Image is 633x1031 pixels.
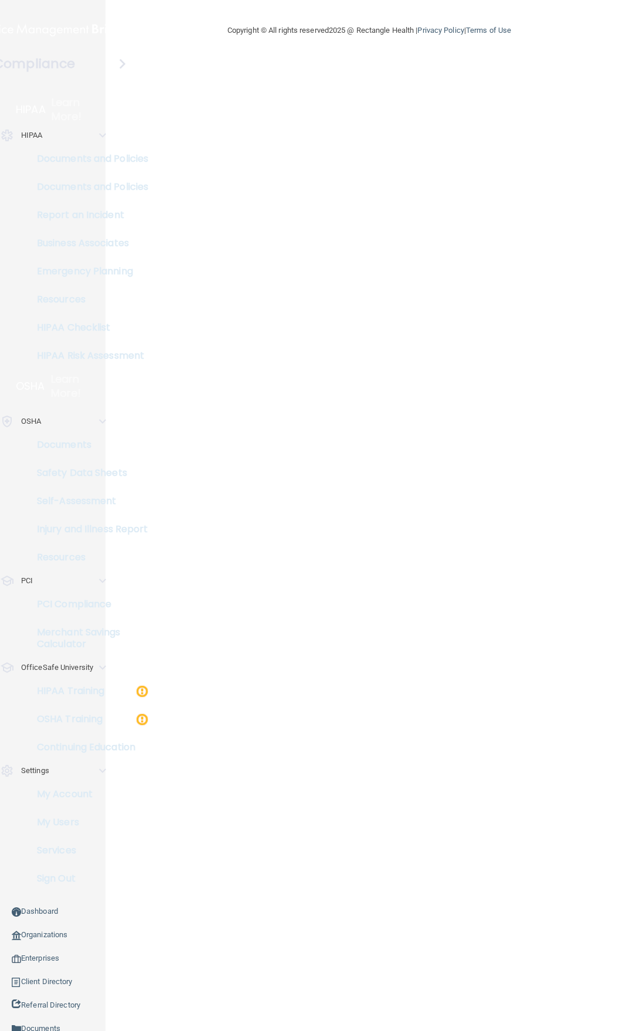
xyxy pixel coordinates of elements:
p: Continuing Education [8,741,168,753]
p: OSHA Training [8,713,103,725]
img: enterprise.0d942306.png [12,955,21,963]
p: Report an Incident [8,209,168,221]
p: Sign Out [8,873,168,884]
p: Learn More! [52,96,106,124]
p: Resources [8,294,168,305]
p: HIPAA [16,103,46,117]
p: Documents and Policies [8,153,168,165]
p: Learn More! [51,372,106,400]
div: Copyright © All rights reserved 2025 @ Rectangle Health | | [155,12,583,49]
p: Documents and Policies [8,181,168,193]
img: warning-circle.0cc9ac19.png [135,684,149,699]
p: Self-Assessment [8,495,168,507]
p: Merchant Savings Calculator [8,627,168,650]
img: warning-circle.0cc9ac19.png [135,712,149,727]
p: Services [8,845,168,856]
a: Terms of Use [466,26,511,35]
p: Settings [21,764,49,778]
img: organization-icon.f8decf85.png [12,931,21,940]
p: My Account [8,788,168,800]
img: ic_text_dark.e8faa05d.png [12,978,21,987]
p: HIPAA Training [8,685,104,697]
p: PCI Compliance [8,598,168,610]
p: Resources [8,552,168,563]
p: Injury and Illness Report [8,523,168,535]
p: OfficeSafe University [21,661,93,675]
p: HIPAA Checklist [8,322,168,334]
p: OSHA [21,414,41,428]
p: HIPAA Risk Assessment [8,350,168,362]
p: Emergency Planning [8,266,168,277]
p: OSHA [16,379,45,393]
img: ic_dashboard_dark.d01f4a41.png [12,907,21,917]
p: HIPAA [21,128,43,142]
p: Safety Data Sheets [8,467,168,479]
p: PCI [21,574,33,588]
p: Business Associates [8,237,168,249]
a: Privacy Policy [417,26,464,35]
p: Documents [8,439,168,451]
p: My Users [8,816,168,828]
